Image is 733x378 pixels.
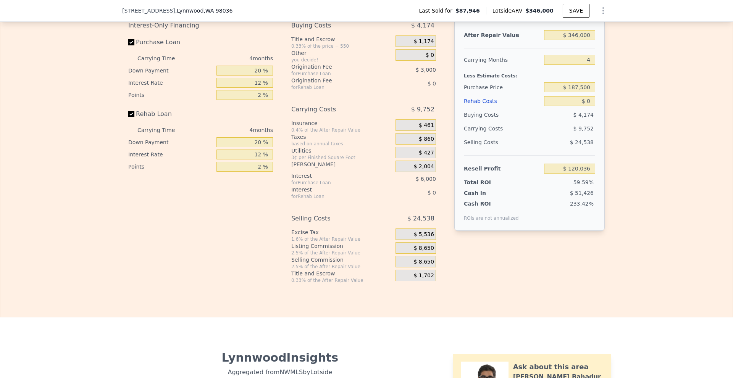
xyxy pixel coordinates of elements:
div: Origination Fee [291,77,376,84]
div: 3¢ per Finished Square Foot [291,154,392,161]
div: Interest [291,186,376,193]
span: $87,946 [455,7,480,14]
div: Listing Commission [291,242,392,250]
div: for Purchase Loan [291,71,376,77]
span: $ 9,752 [411,103,434,116]
div: Buying Costs [291,19,376,32]
span: $ 1,702 [413,272,434,279]
div: 0.33% of the price + 550 [291,43,392,49]
div: for Purchase Loan [291,180,376,186]
div: Less Estimate Costs: [464,67,595,80]
div: Down Payment [128,64,213,77]
div: Buying Costs [464,108,541,122]
span: 59.59% [573,179,594,185]
span: Lotside ARV [492,7,525,14]
span: $ 9,752 [573,125,594,132]
div: for Rehab Loan [291,193,376,199]
div: Selling Costs [291,212,376,225]
div: Points [128,89,213,101]
div: [PERSON_NAME] [291,161,392,168]
div: Interest Rate [128,77,213,89]
button: SAVE [563,4,589,18]
div: 4 months [190,52,273,64]
span: $346,000 [525,8,554,14]
span: $ 461 [419,122,434,129]
label: Rehab Loan [128,107,213,121]
div: Taxes [291,133,392,141]
div: Rehab Costs [464,94,541,108]
span: Last Sold for [419,7,455,14]
span: $ 860 [419,136,434,143]
div: Origination Fee [291,63,376,71]
div: Cash ROI [464,200,519,207]
div: Excise Tax [291,228,392,236]
div: Ask about this area [513,362,589,372]
span: $ 0 [428,80,436,87]
div: Selling Commission [291,256,392,264]
div: Other [291,49,392,57]
div: ROIs are not annualized [464,207,519,221]
span: $ 2,004 [413,163,434,170]
div: you decide! [291,57,392,63]
span: $ 5,536 [413,231,434,238]
span: $ 8,650 [413,259,434,265]
div: 1.6% of the After Repair Value [291,236,392,242]
span: $ 0 [426,52,434,59]
div: Carrying Months [464,53,541,67]
div: Total ROI [464,179,512,186]
div: based on annual taxes [291,141,392,147]
div: Title and Escrow [291,270,392,277]
div: Down Payment [128,136,213,148]
span: $ 24,538 [570,139,594,145]
div: Cash In [464,189,512,197]
div: 0.33% of the After Repair Value [291,277,392,283]
span: $ 8,650 [413,245,434,252]
div: Carrying Costs [464,122,512,135]
span: $ 4,174 [573,112,594,118]
span: $ 0 [428,190,436,196]
div: for Rehab Loan [291,84,376,90]
div: Points [128,161,213,173]
div: Aggregated from NWMLS by Lotside [128,365,432,377]
span: [STREET_ADDRESS] [122,7,175,14]
div: 4 months [190,124,273,136]
input: Purchase Loan [128,39,134,45]
span: , WA 98036 [203,8,232,14]
div: Title and Escrow [291,35,392,43]
span: $ 1,174 [413,38,434,45]
span: 233.42% [570,201,594,207]
button: Show Options [596,3,611,18]
label: Purchase Loan [128,35,213,49]
span: $ 51,426 [570,190,594,196]
div: Lynnwood Insights [128,351,432,365]
span: $ 24,538 [407,212,434,225]
span: $ 6,000 [415,176,436,182]
div: Utilities [291,147,392,154]
div: Purchase Price [464,80,541,94]
div: Selling Costs [464,135,541,149]
div: Insurance [291,119,392,127]
div: 2.5% of the After Repair Value [291,264,392,270]
input: Rehab Loan [128,111,134,117]
div: Carrying Time [137,52,187,64]
div: Carrying Costs [291,103,376,116]
div: Interest [291,172,376,180]
span: $ 4,174 [411,19,434,32]
div: Interest-Only Financing [128,19,273,32]
div: Interest Rate [128,148,213,161]
span: , Lynnwood [175,7,233,14]
span: $ 427 [419,150,434,156]
span: $ 3,000 [415,67,436,73]
div: Resell Profit [464,162,541,175]
div: 2.5% of the After Repair Value [291,250,392,256]
div: 0.4% of the After Repair Value [291,127,392,133]
div: Carrying Time [137,124,187,136]
div: After Repair Value [464,28,541,42]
